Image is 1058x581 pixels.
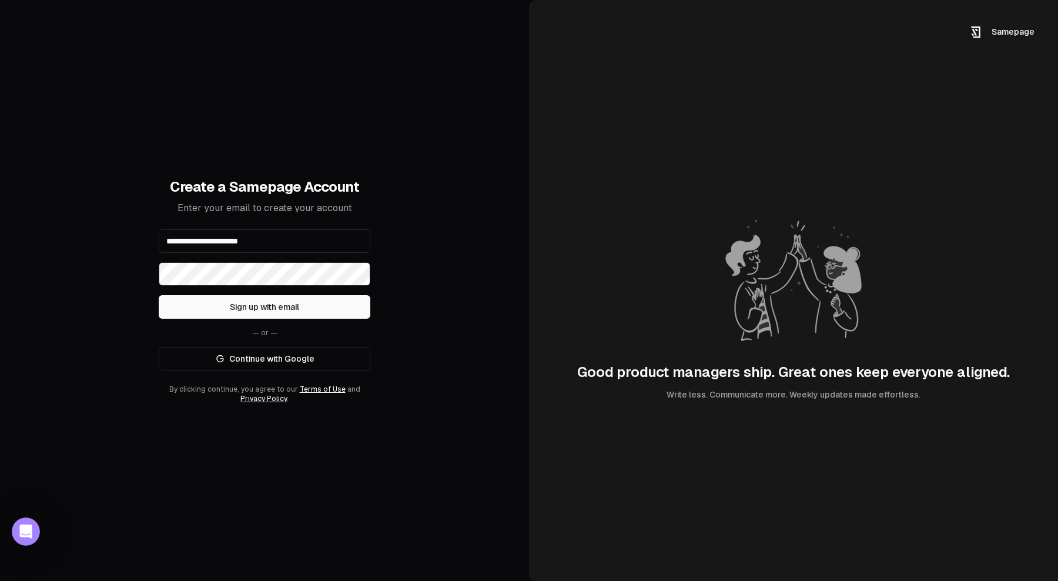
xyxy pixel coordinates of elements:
[159,201,370,215] p: Enter your email to create your account
[12,517,40,546] iframe: Intercom live chat
[159,328,370,338] div: — or —
[159,178,370,196] h1: Create a Samepage Account
[992,27,1034,36] span: Samepage
[159,385,370,403] div: By clicking continue, you agree to our and .
[577,363,1010,382] div: Good product managers ship. Great ones keep everyone aligned.
[300,385,346,393] a: Terms of Use
[159,347,370,370] a: Continue with Google
[667,389,920,400] div: Write less. Communicate more. Weekly updates made effortless.
[240,395,287,403] a: Privacy Policy
[159,295,370,319] button: Sign up with email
